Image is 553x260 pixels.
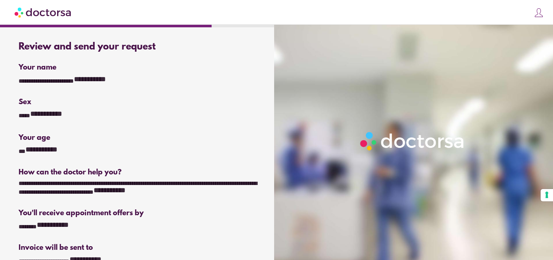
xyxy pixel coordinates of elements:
div: How can the doctor help you? [19,168,257,177]
button: Your consent preferences for tracking technologies [541,189,553,201]
div: Your age [19,134,137,142]
div: Sex [19,98,257,106]
img: Doctorsa.com [15,4,72,20]
div: Invoice will be sent to [19,244,257,252]
div: Your name [19,63,257,72]
img: Logo-Doctorsa-trans-White-partial-flat.png [357,129,468,154]
img: icons8-customer-100.png [534,8,544,18]
div: Review and send your request [19,42,257,52]
div: You'll receive appointment offers by [19,209,257,217]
